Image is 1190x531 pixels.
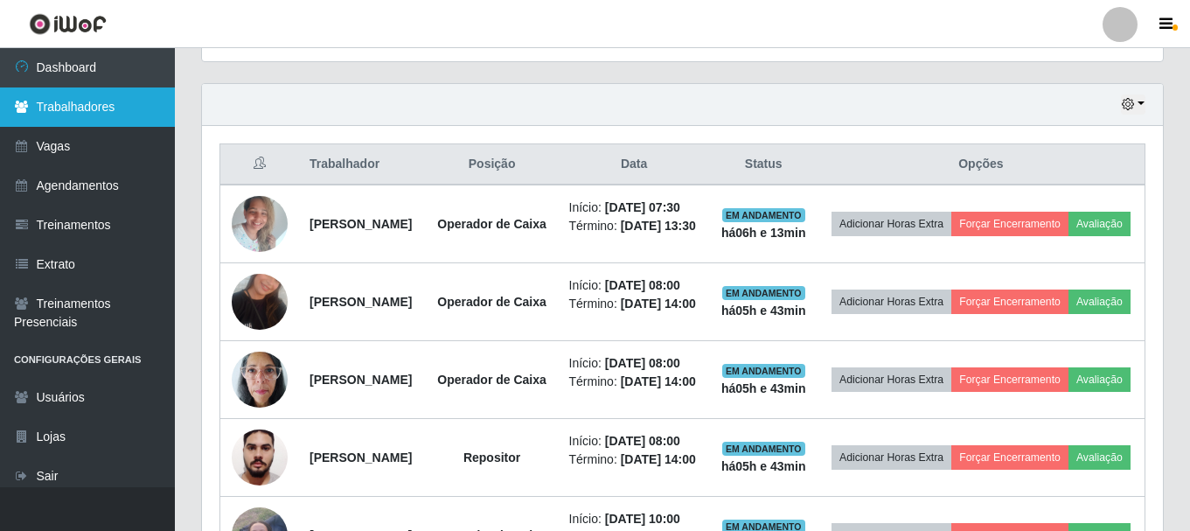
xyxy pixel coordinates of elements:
[832,212,951,236] button: Adicionar Horas Extra
[299,144,426,185] th: Trabalhador
[232,420,288,494] img: 1750175754354.jpeg
[605,278,680,292] time: [DATE] 08:00
[569,354,699,373] li: Início:
[559,144,710,185] th: Data
[569,217,699,235] li: Término:
[569,432,699,451] li: Início:
[569,373,699,391] li: Término:
[951,367,1068,392] button: Forçar Encerramento
[621,297,696,311] time: [DATE] 14:00
[1068,290,1131,314] button: Avaliação
[569,276,699,295] li: Início:
[29,13,107,35] img: CoreUI Logo
[832,367,951,392] button: Adicionar Horas Extra
[1068,367,1131,392] button: Avaliação
[310,295,412,309] strong: [PERSON_NAME]
[1068,445,1131,470] button: Avaliação
[437,217,546,231] strong: Operador de Caixa
[721,459,806,473] strong: há 05 h e 43 min
[818,144,1145,185] th: Opções
[463,451,520,465] strong: Repositor
[621,219,696,233] time: [DATE] 13:30
[722,208,805,222] span: EM ANDAMENTO
[722,364,805,378] span: EM ANDAMENTO
[437,295,546,309] strong: Operador de Caixa
[437,373,546,387] strong: Operador de Caixa
[951,290,1068,314] button: Forçar Encerramento
[232,342,288,416] img: 1740495747223.jpeg
[951,212,1068,236] button: Forçar Encerramento
[605,356,680,370] time: [DATE] 08:00
[569,510,699,528] li: Início:
[721,381,806,395] strong: há 05 h e 43 min
[832,445,951,470] button: Adicionar Horas Extra
[310,451,412,465] strong: [PERSON_NAME]
[951,445,1068,470] button: Forçar Encerramento
[721,226,806,240] strong: há 06 h e 13 min
[722,442,805,456] span: EM ANDAMENTO
[232,252,288,352] img: 1730602646133.jpeg
[621,452,696,466] time: [DATE] 14:00
[722,286,805,300] span: EM ANDAMENTO
[232,186,288,261] img: 1740601468403.jpeg
[832,290,951,314] button: Adicionar Horas Extra
[621,374,696,388] time: [DATE] 14:00
[426,144,559,185] th: Posição
[605,434,680,448] time: [DATE] 08:00
[605,512,680,526] time: [DATE] 10:00
[1068,212,1131,236] button: Avaliação
[569,199,699,217] li: Início:
[310,217,412,231] strong: [PERSON_NAME]
[569,451,699,469] li: Término:
[605,200,680,214] time: [DATE] 07:30
[310,373,412,387] strong: [PERSON_NAME]
[569,295,699,313] li: Término:
[710,144,818,185] th: Status
[721,304,806,318] strong: há 05 h e 43 min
